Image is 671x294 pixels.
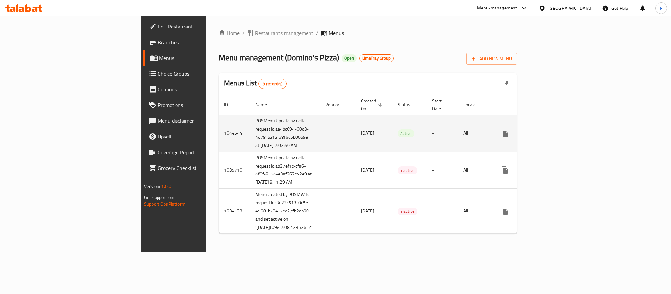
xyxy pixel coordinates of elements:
a: Upsell [143,129,253,144]
span: Branches [158,38,248,46]
span: 3 record(s) [259,81,287,87]
a: Coupons [143,82,253,97]
span: Menu management ( Domino's Pizza ) [219,50,339,65]
span: Open [342,55,357,61]
a: Choice Groups [143,66,253,82]
button: Add New Menu [466,53,517,65]
span: ID [224,101,236,109]
span: Start Date [432,97,450,113]
span: [DATE] [361,166,374,174]
span: Inactive [398,208,417,215]
td: POSMenu Update by delta request Id:aa4bc694-60d3-4e78-ba1a-a8f6d5b00b98 at [DATE] 7:02:50 AM [250,115,320,152]
span: Edit Restaurant [158,23,248,30]
th: Actions [492,95,565,115]
span: Menus [159,54,248,62]
span: Status [398,101,419,109]
span: Coverage Report [158,148,248,156]
a: Menu disclaimer [143,113,253,129]
span: Vendor [326,101,348,109]
div: Export file [499,76,514,92]
span: Upsell [158,133,248,140]
span: Active [398,130,414,137]
span: Add New Menu [472,55,512,63]
span: Coupons [158,85,248,93]
button: more [497,125,513,141]
span: Restaurants management [255,29,313,37]
span: LimeTray Group [360,55,393,61]
a: Menus [143,50,253,66]
button: more [497,162,513,178]
span: Promotions [158,101,248,109]
span: [DATE] [361,207,374,215]
span: Inactive [398,167,417,174]
td: - [427,115,458,152]
a: Branches [143,34,253,50]
div: [GEOGRAPHIC_DATA] [548,5,591,12]
div: Total records count [258,79,287,89]
div: Menu-management [477,4,517,12]
td: POSMenu Update by delta request Id:ab37ef1c-cfa6-4f0f-8554-e3af362c42e9 at [DATE] 8:11:29 AM [250,152,320,189]
div: Inactive [398,166,417,174]
li: / [316,29,318,37]
span: Get support on: [144,193,174,202]
a: Restaurants management [247,29,313,37]
a: Promotions [143,97,253,113]
span: Created On [361,97,384,113]
span: [DATE] [361,129,374,137]
span: Choice Groups [158,70,248,78]
td: - [427,189,458,234]
td: All [458,152,492,189]
a: Support.OpsPlatform [144,200,186,208]
table: enhanced table [219,95,565,234]
a: Coverage Report [143,144,253,160]
div: Open [342,54,357,62]
span: Grocery Checklist [158,164,248,172]
td: All [458,189,492,234]
div: Inactive [398,208,417,215]
td: Menu created by POSMW for request Id :3d22c513-0c5e-4508-b784-7ee27fb2db90 and set active on '[DA... [250,189,320,234]
a: Edit Restaurant [143,19,253,34]
span: Version: [144,182,160,191]
nav: breadcrumb [219,29,517,37]
span: Menu disclaimer [158,117,248,125]
span: Menus [329,29,344,37]
button: Change Status [513,125,529,141]
button: Change Status [513,162,529,178]
span: F [660,5,662,12]
span: 1.0.0 [161,182,171,191]
div: Active [398,129,414,137]
span: Name [255,101,275,109]
button: Change Status [513,203,529,219]
a: Grocery Checklist [143,160,253,176]
h2: Menus List [224,78,287,89]
button: more [497,203,513,219]
span: Locale [463,101,484,109]
td: - [427,152,458,189]
td: All [458,115,492,152]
